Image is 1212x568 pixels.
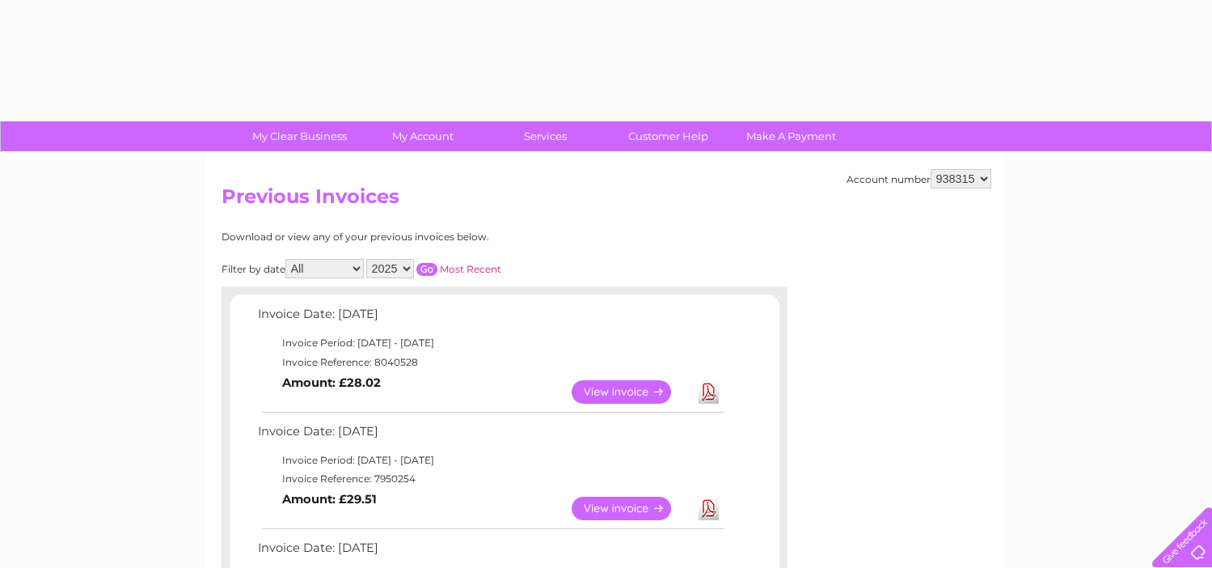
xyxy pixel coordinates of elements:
td: Invoice Reference: 8040528 [254,353,727,372]
a: Customer Help [602,121,735,151]
div: Account number [847,169,991,189]
td: Invoice Date: [DATE] [254,537,727,567]
h2: Previous Invoices [222,185,991,216]
div: Download or view any of your previous invoices below. [222,231,646,243]
td: Invoice Period: [DATE] - [DATE] [254,333,727,353]
a: View [572,497,690,520]
a: Most Recent [440,263,501,275]
td: Invoice Reference: 7950254 [254,469,727,489]
a: Download [699,380,719,404]
b: Amount: £28.02 [282,375,381,390]
td: Invoice Date: [DATE] [254,421,727,451]
b: Amount: £29.51 [282,492,377,507]
a: Make A Payment [724,121,858,151]
td: Invoice Date: [DATE] [254,303,727,333]
a: Download [699,497,719,520]
a: My Account [356,121,489,151]
a: Services [479,121,612,151]
a: My Clear Business [233,121,366,151]
div: Filter by date [222,259,646,278]
a: View [572,380,690,404]
td: Invoice Period: [DATE] - [DATE] [254,451,727,470]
